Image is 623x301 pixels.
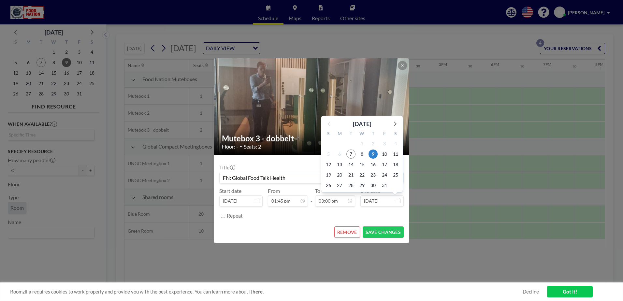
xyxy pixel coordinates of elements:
label: Title [219,164,235,171]
label: To [315,188,320,194]
button: REMOVE [334,226,360,238]
a: here. [253,289,264,294]
span: Seats: 2 [244,143,261,150]
label: From [268,188,280,194]
span: - [311,190,312,204]
a: Got it! [547,286,593,297]
span: Roomzilla requires cookies to work properly and provide you with the best experience. You can lea... [10,289,523,295]
input: (No title) [220,172,403,183]
label: Repeat [227,212,243,219]
h2: Mutebox 3 - dobbelt [222,134,402,143]
span: • [240,144,242,149]
a: Decline [523,289,539,295]
button: SAVE CHANGES [363,226,404,238]
label: Start date [219,188,241,194]
span: Floor: - [222,143,238,150]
